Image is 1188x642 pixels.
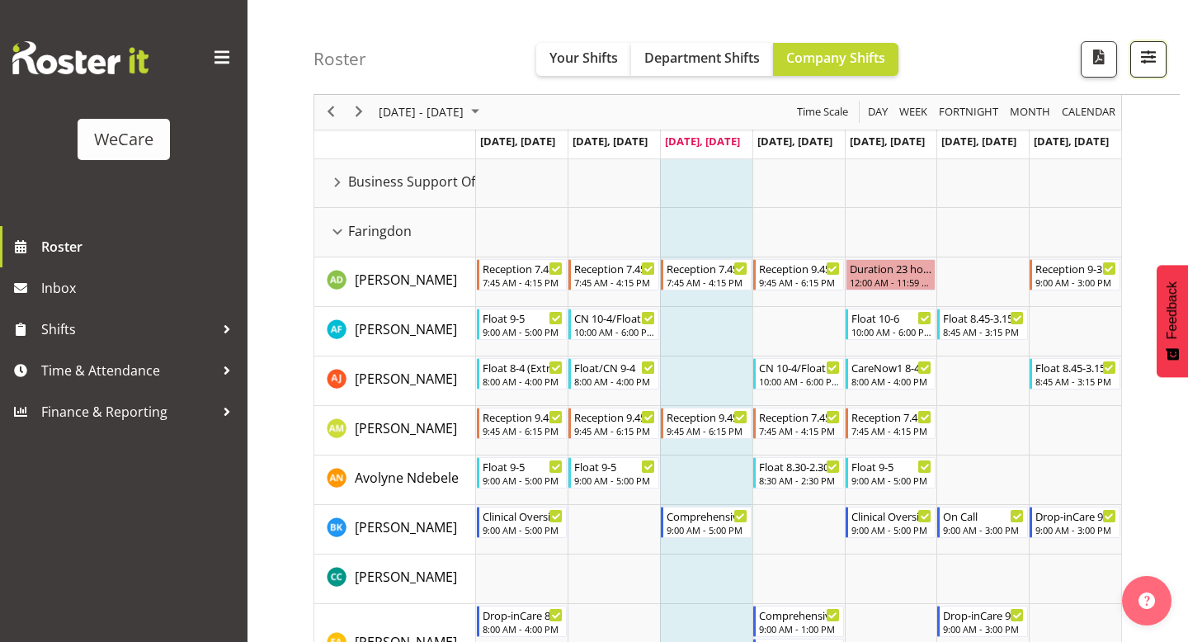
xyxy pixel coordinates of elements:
div: 10:00 AM - 6:00 PM [574,325,655,338]
div: Float 10-6 [851,309,932,326]
div: Alex Ferguson"s event - Float 10-6 Begin From Friday, October 3, 2025 at 10:00:00 AM GMT+13:00 En... [846,309,936,340]
button: Company Shifts [773,43,898,76]
td: Amy Johannsen resource [314,356,476,406]
div: Reception 7.45-4.15 [667,260,747,276]
div: Brian Ko"s event - Comprehensive Consult 9-5 Begin From Wednesday, October 1, 2025 at 9:00:00 AM ... [661,507,752,538]
div: Float 9-5 [483,458,563,474]
div: next period [345,95,373,130]
div: Avolyne Ndebele"s event - Float 9-5 Begin From Friday, October 3, 2025 at 9:00:00 AM GMT+13:00 En... [846,457,936,489]
span: [DATE] - [DATE] [377,102,465,123]
div: Reception 9-3 [1035,260,1116,276]
button: Department Shifts [631,43,773,76]
div: 8:00 AM - 4:00 PM [574,375,655,388]
div: Amy Johannsen"s event - CN 10-4/Float Begin From Thursday, October 2, 2025 at 10:00:00 AM GMT+13:... [753,358,844,389]
div: Alex Ferguson"s event - Float 9-5 Begin From Monday, September 29, 2025 at 9:00:00 AM GMT+13:00 E... [477,309,568,340]
div: Brian Ko"s event - Drop-inCare 9-3 Begin From Sunday, October 5, 2025 at 9:00:00 AM GMT+13:00 End... [1030,507,1120,538]
span: Shifts [41,317,214,342]
div: 8:00 AM - 4:00 PM [483,622,563,635]
td: Business Support Office resource [314,158,476,208]
span: [DATE], [DATE] [480,134,555,149]
h4: Roster [313,50,366,68]
div: Antonia Mao"s event - Reception 7.45-4.15 Begin From Friday, October 3, 2025 at 7:45:00 AM GMT+13... [846,408,936,439]
span: [PERSON_NAME] [355,271,457,289]
div: Amy Johannsen"s event - Float 8-4 (Extra) Begin From Monday, September 29, 2025 at 8:00:00 AM GMT... [477,358,568,389]
div: WeCare [94,127,153,152]
div: 9:00 AM - 5:00 PM [483,523,563,536]
span: Month [1008,102,1052,123]
div: Clinical Oversight [851,507,932,524]
div: 9:45 AM - 6:15 PM [574,424,655,437]
div: Float 8-4 (Extra) [483,359,563,375]
img: Rosterit website logo [12,41,148,74]
div: Amy Johannsen"s event - Float/CN 9-4 Begin From Tuesday, September 30, 2025 at 8:00:00 AM GMT+13:... [568,358,659,389]
img: help-xxl-2.png [1138,592,1155,609]
a: [PERSON_NAME] [355,369,457,389]
div: Antonia Mao"s event - Reception 9.45-6.15 Begin From Wednesday, October 1, 2025 at 9:45:00 AM GMT... [661,408,752,439]
div: 10:00 AM - 6:00 PM [759,375,840,388]
div: Sep 29 - Oct 05, 2025 [373,95,489,130]
div: CN 10-4/Float [574,309,655,326]
div: 12:00 AM - 11:59 PM [850,276,932,289]
td: Alex Ferguson resource [314,307,476,356]
td: Antonia Mao resource [314,406,476,456]
span: Avolyne Ndebele [355,469,459,487]
div: 9:45 AM - 6:15 PM [759,276,840,289]
div: Ena Advincula"s event - Drop-inCare 8-4 Begin From Monday, September 29, 2025 at 8:00:00 AM GMT+1... [477,606,568,637]
div: Float 8.45-3.15 [1035,359,1116,375]
button: Previous [320,102,342,123]
div: 9:00 AM - 3:00 PM [1035,523,1116,536]
span: calendar [1060,102,1117,123]
div: Amy Johannsen"s event - Float 8.45-3.15 Begin From Sunday, October 5, 2025 at 8:45:00 AM GMT+13:0... [1030,358,1120,389]
div: Avolyne Ndebele"s event - Float 9-5 Begin From Tuesday, September 30, 2025 at 9:00:00 AM GMT+13:0... [568,457,659,489]
div: previous period [317,95,345,130]
div: On Call [943,507,1024,524]
button: Download a PDF of the roster according to the set date range. [1081,41,1117,78]
a: [PERSON_NAME] [355,270,457,290]
div: Float 8.45-3.15 [943,309,1024,326]
div: 7:45 AM - 4:15 PM [667,276,747,289]
span: [PERSON_NAME] [355,370,457,388]
span: [PERSON_NAME] [355,419,457,437]
td: Avolyne Ndebele resource [314,456,476,505]
span: Inbox [41,276,239,300]
div: Reception 9.45-6.15 [574,408,655,425]
div: Duration 23 hours - [PERSON_NAME] [850,260,932,276]
div: Brian Ko"s event - On Call Begin From Saturday, October 4, 2025 at 9:00:00 AM GMT+13:00 Ends At S... [937,507,1028,538]
button: Feedback - Show survey [1157,265,1188,377]
div: Alex Ferguson"s event - CN 10-4/Float Begin From Tuesday, September 30, 2025 at 10:00:00 AM GMT+1... [568,309,659,340]
div: Reception 9.45-6.15 [759,260,840,276]
a: [PERSON_NAME] [355,567,457,587]
span: Roster [41,234,239,259]
button: Time Scale [794,102,851,123]
a: [PERSON_NAME] [355,418,457,438]
button: Timeline Month [1007,102,1054,123]
div: CareNow1 8-4 [851,359,932,375]
div: 9:45 AM - 6:15 PM [667,424,747,437]
span: [PERSON_NAME] [355,518,457,536]
div: Reception 9.45-6.15 [667,408,747,425]
div: 9:45 AM - 6:15 PM [483,424,563,437]
div: 8:00 AM - 4:00 PM [851,375,932,388]
div: Aleea Devenport"s event - Reception 9.45-6.15 Begin From Thursday, October 2, 2025 at 9:45:00 AM ... [753,259,844,290]
td: Aleea Devenport resource [314,257,476,307]
span: [DATE], [DATE] [757,134,832,149]
span: Finance & Reporting [41,399,214,424]
span: [PERSON_NAME] [355,568,457,586]
div: Drop-inCare 8-4 [483,607,563,623]
span: Time & Attendance [41,358,214,383]
div: Brian Ko"s event - Clinical Oversight Begin From Monday, September 29, 2025 at 9:00:00 AM GMT+13:... [477,507,568,538]
button: Next [348,102,370,123]
div: Aleea Devenport"s event - Duration 23 hours - Aleea Devenport Begin From Friday, October 3, 2025 ... [846,259,936,290]
div: 8:45 AM - 3:15 PM [1035,375,1116,388]
span: [PERSON_NAME] [355,320,457,338]
td: Charlotte Courtney resource [314,555,476,604]
div: Reception 7.45-4.15 [759,408,840,425]
td: Faringdon resource [314,208,476,257]
div: Reception 7.45-4.15 [574,260,655,276]
span: [DATE], [DATE] [573,134,648,149]
div: Brian Ko"s event - Clinical Oversight Begin From Friday, October 3, 2025 at 9:00:00 AM GMT+13:00 ... [846,507,936,538]
button: Filter Shifts [1130,41,1167,78]
div: 9:00 AM - 5:00 PM [851,523,932,536]
div: Amy Johannsen"s event - CareNow1 8-4 Begin From Friday, October 3, 2025 at 8:00:00 AM GMT+13:00 E... [846,358,936,389]
div: Ena Advincula"s event - Drop-inCare 9-3 Begin From Saturday, October 4, 2025 at 9:00:00 AM GMT+13... [937,606,1028,637]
